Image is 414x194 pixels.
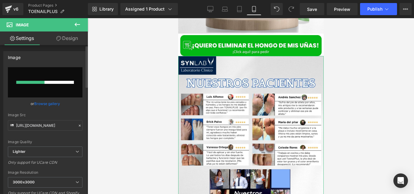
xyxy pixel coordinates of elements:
[28,3,88,8] a: Product Pages
[218,3,232,15] a: Laptop
[399,3,412,15] button: More
[285,3,297,15] button: Redo
[2,3,23,15] a: v6
[327,3,358,15] a: Preview
[334,6,350,12] span: Preview
[8,170,82,175] div: Image Resolution
[45,31,89,45] a: Design
[360,3,397,15] button: Publish
[99,6,114,12] span: Library
[367,7,382,12] span: Publish
[8,120,82,131] input: Link
[88,3,118,15] a: New Library
[307,6,317,12] span: Save
[13,149,25,154] b: Lighter
[12,5,20,13] div: v6
[8,51,21,60] div: Image
[271,3,283,15] button: Undo
[232,3,247,15] a: Tablet
[16,22,29,27] span: Image
[8,140,82,144] div: Image Quality
[34,98,60,109] a: Browse gallery
[203,3,218,15] a: Desktop
[125,6,173,12] div: Assigned 1 Product
[393,173,408,188] div: Open Intercom Messenger
[8,113,82,117] div: Image Src
[8,100,82,107] div: or
[8,160,82,169] div: Only support for UCare CDN
[13,180,35,184] b: 3000x3000
[247,3,261,15] a: Mobile
[28,9,58,14] span: TOENAILPLUS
